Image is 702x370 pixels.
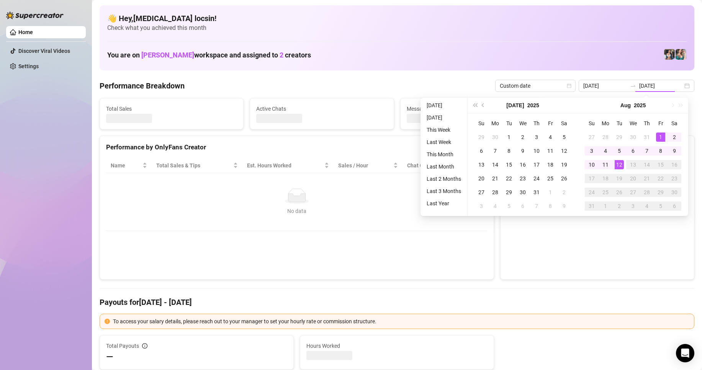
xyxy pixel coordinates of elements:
[6,11,64,19] img: logo-BBDzfeDw.svg
[338,161,392,170] span: Sales / Hour
[507,142,688,152] div: Sales by OnlyFans Creator
[107,13,687,24] h4: 👋 Hey, [MEDICAL_DATA] locsin !
[403,158,488,173] th: Chat Conversion
[407,105,538,113] span: Messages Sent
[114,207,480,215] div: No data
[256,105,387,113] span: Active Chats
[664,49,675,60] img: Katy
[156,161,232,170] span: Total Sales & Tips
[18,29,33,35] a: Home
[583,82,627,90] input: Start date
[100,297,694,308] h4: Payouts for [DATE] - [DATE]
[630,83,636,89] span: swap-right
[107,51,311,59] h1: You are on workspace and assigned to creators
[141,51,194,59] span: [PERSON_NAME]
[106,351,113,363] span: —
[18,63,39,69] a: Settings
[500,80,571,92] span: Custom date
[280,51,283,59] span: 2
[639,82,683,90] input: End date
[107,24,687,32] span: Check what you achieved this month
[106,105,237,113] span: Total Sales
[106,142,488,152] div: Performance by OnlyFans Creator
[334,158,403,173] th: Sales / Hour
[142,343,147,349] span: info-circle
[676,49,686,60] img: Zaddy
[113,317,689,326] div: To access your salary details, please reach out to your manager to set your hourly rate or commis...
[100,80,185,91] h4: Performance Breakdown
[111,161,141,170] span: Name
[106,158,152,173] th: Name
[106,342,139,350] span: Total Payouts
[247,161,323,170] div: Est. Hours Worked
[18,48,70,54] a: Discover Viral Videos
[630,83,636,89] span: to
[676,344,694,362] div: Open Intercom Messenger
[306,342,488,350] span: Hours Worked
[567,83,571,88] span: calendar
[152,158,242,173] th: Total Sales & Tips
[407,161,477,170] span: Chat Conversion
[105,319,110,324] span: exclamation-circle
